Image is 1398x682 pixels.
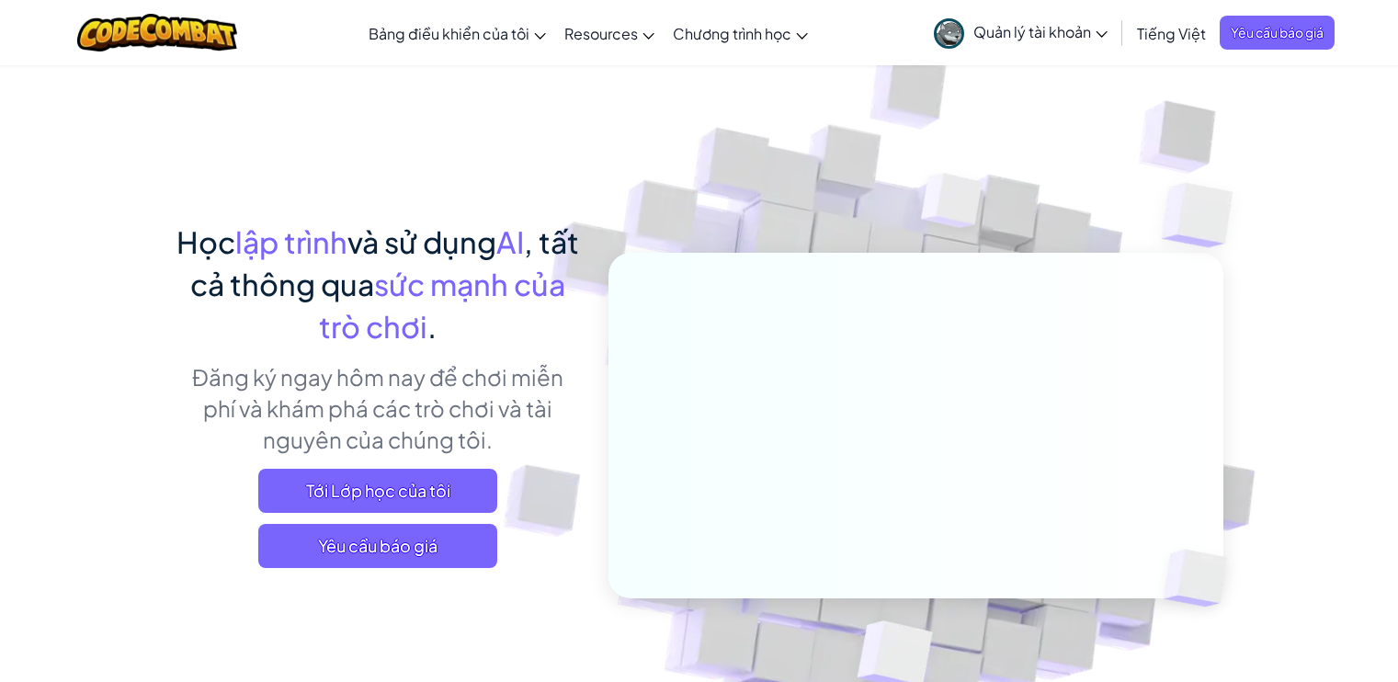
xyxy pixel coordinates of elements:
a: Yêu cầu báo giá [1220,16,1335,50]
img: Overlap cubes [1125,138,1284,293]
a: Quản lý tài khoản [925,4,1117,62]
span: AI [496,223,524,260]
span: Học [176,223,235,260]
a: Tới Lớp học của tôi [258,469,497,513]
span: Bảng điều khiển của tôi [369,24,529,43]
img: avatar [934,18,964,49]
a: Bảng điều khiển của tôi [359,8,555,58]
a: Chương trình học [664,8,817,58]
span: . [427,308,437,345]
a: Tiếng Việt [1128,8,1215,58]
img: Overlap cubes [1132,511,1270,645]
span: và sử dụng [347,223,496,260]
p: Đăng ký ngay hôm nay để chơi miễn phí và khám phá các trò chơi và tài nguyên của chúng tôi. [176,361,581,455]
span: Tiếng Việt [1137,24,1206,43]
span: lập trình [235,223,347,260]
span: sức mạnh của trò chơi [319,266,565,345]
span: Chương trình học [673,24,791,43]
span: Resources [564,24,638,43]
a: Yêu cầu báo giá [258,524,497,568]
a: Resources [555,8,664,58]
img: Overlap cubes [886,137,1018,274]
span: Quản lý tài khoản [973,22,1108,41]
img: CodeCombat logo [77,14,238,51]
